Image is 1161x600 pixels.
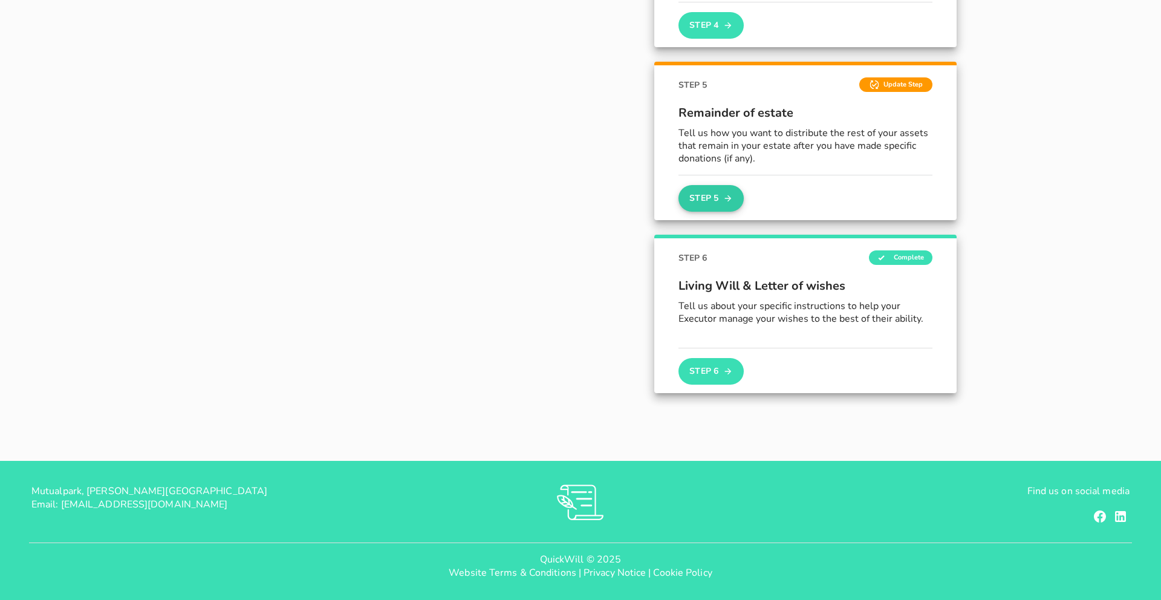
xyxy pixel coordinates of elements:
span: | [579,566,581,579]
span: Update Step [859,77,932,92]
a: Cookie Policy [653,566,712,579]
span: STEP 5 [678,79,707,91]
span: Email: [EMAIL_ADDRESS][DOMAIN_NAME] [31,498,228,511]
span: Remainder of estate [678,104,932,122]
span: Mutualpark, [PERSON_NAME][GEOGRAPHIC_DATA] [31,484,267,498]
p: Find us on social media [764,484,1130,498]
p: Tell us how you want to distribute the rest of your assets that remain in your estate after you h... [678,127,932,165]
span: STEP 6 [678,252,707,264]
a: Website Terms & Conditions [449,566,576,579]
img: RVs0sauIwKhMoGR03FLGkjXSOVwkZRnQsltkF0QxpTsornXsmh1o7vbL94pqF3d8sZvAAAAAElFTkSuQmCC [557,484,603,520]
span: Living Will & Letter of wishes [678,277,932,295]
span: Complete [869,250,932,265]
p: Tell us about your specific instructions to help your Executor manage your wishes to the best of ... [678,300,932,325]
p: QuickWill © 2025 [10,553,1151,566]
button: Step 5 [678,185,744,212]
a: Privacy Notice [584,566,646,579]
span: | [648,566,651,579]
button: Step 6 [678,358,744,385]
button: Step 4 [678,12,744,39]
img: Sync Circle Icon [869,79,880,90]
